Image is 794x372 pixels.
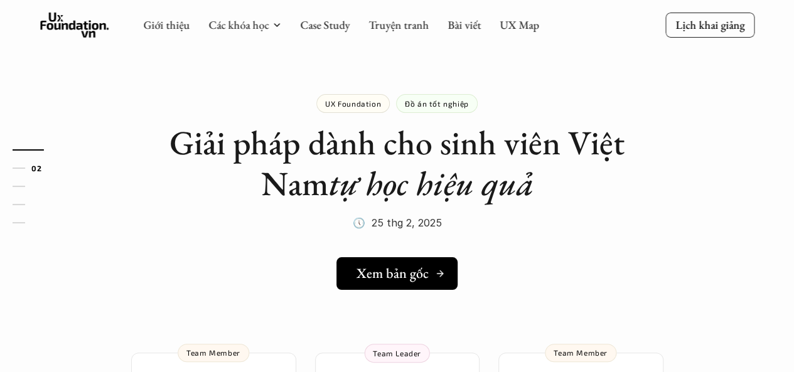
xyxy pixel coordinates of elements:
strong: 02 [31,163,41,172]
p: UX Foundation [325,99,381,108]
p: Team Member [554,348,608,357]
p: Team Member [186,348,240,357]
a: Bài viết [448,18,481,32]
h1: Giải pháp dành cho sinh viên Việt Nam [146,122,648,204]
a: Lịch khai giảng [665,13,754,37]
a: UX Map [500,18,539,32]
p: Team Leader [373,349,421,358]
a: Truyện tranh [368,18,429,32]
a: 02 [13,161,72,176]
em: tự học hiệu quả [329,161,534,205]
h5: Xem bản gốc [357,265,429,282]
p: 🕔 25 thg 2, 2025 [353,213,442,232]
p: Lịch khai giảng [675,18,744,32]
a: Các khóa học [208,18,269,32]
p: Đồ án tốt nghiệp [405,99,469,108]
a: Giới thiệu [143,18,190,32]
a: Case Study [300,18,350,32]
a: Xem bản gốc [336,257,458,290]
